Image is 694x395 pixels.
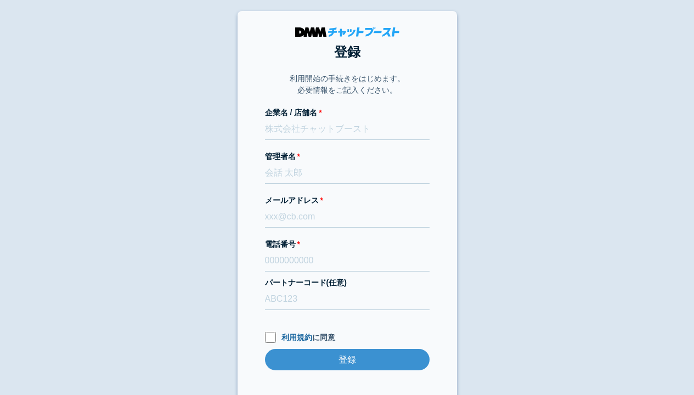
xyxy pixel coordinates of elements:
[265,332,276,343] input: 利用規約に同意
[265,162,430,184] input: 会話 太郎
[265,195,430,206] label: メールアドレス
[265,239,430,250] label: 電話番号
[265,119,430,140] input: 株式会社チャットブースト
[295,27,399,37] img: DMMチャットブースト
[265,332,430,343] label: に同意
[290,73,405,96] p: 利用開始の手続きをはじめます。 必要情報をご記入ください。
[265,107,430,119] label: 企業名 / 店舗名
[265,277,430,289] label: パートナーコード(任意)
[281,333,312,342] a: 利用規約
[265,250,430,272] input: 0000000000
[265,206,430,228] input: xxx@cb.com
[265,349,430,370] input: 登録
[265,42,430,62] h1: 登録
[265,151,430,162] label: 管理者名
[265,289,430,310] input: ABC123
